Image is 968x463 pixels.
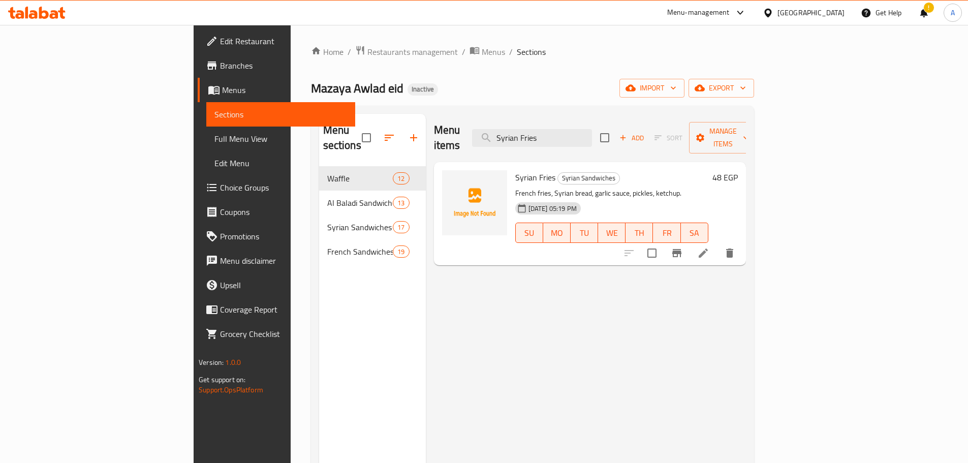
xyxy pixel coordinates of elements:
a: Edit menu item [697,247,709,259]
button: MO [543,223,571,243]
img: Syrian Fries [442,170,507,235]
div: items [393,221,409,233]
div: Syrian Sandwiches17 [319,215,426,239]
span: Al Baladi Sandwiches [327,197,393,209]
span: Waffle [327,172,393,184]
span: TU [575,226,594,240]
a: Restaurants management [355,45,458,58]
a: Menus [198,78,355,102]
span: Sections [214,108,347,120]
button: SU [515,223,543,243]
span: SA [685,226,704,240]
span: 1.0.0 [225,356,241,369]
span: TH [630,226,649,240]
span: Inactive [408,85,438,94]
a: Branches [198,53,355,78]
span: Select section [594,127,615,148]
div: Menu-management [667,7,730,19]
a: Support.OpsPlatform [199,383,263,396]
div: Al Baladi Sandwiches13 [319,191,426,215]
span: Choice Groups [220,181,347,194]
span: Version: [199,356,224,369]
button: Add [615,130,648,146]
button: import [619,79,684,98]
span: A [951,7,955,18]
span: Edit Restaurant [220,35,347,47]
span: [DATE] 05:19 PM [524,204,581,213]
span: Mazaya Awlad eid [311,77,403,100]
div: Waffle12 [319,166,426,191]
span: Sections [517,46,546,58]
a: Grocery Checklist [198,322,355,346]
p: French fries, Syrian bread, garlic sauce, pickles, ketchup. [515,187,708,200]
button: WE [598,223,626,243]
span: Get support on: [199,373,245,386]
li: / [509,46,513,58]
a: Edit Menu [206,151,355,175]
span: Add item [615,130,648,146]
button: SA [681,223,708,243]
span: Add [618,132,645,144]
div: items [393,197,409,209]
span: 12 [393,174,409,183]
span: 19 [393,247,409,257]
span: export [697,82,746,95]
a: Sections [206,102,355,127]
div: Inactive [408,83,438,96]
a: Promotions [198,224,355,249]
span: Menus [482,46,505,58]
a: Choice Groups [198,175,355,200]
button: export [689,79,754,98]
span: Promotions [220,230,347,242]
a: Coupons [198,200,355,224]
button: FR [653,223,680,243]
span: Restaurants management [367,46,458,58]
a: Upsell [198,273,355,297]
span: Select to update [641,242,663,264]
button: Add section [401,126,426,150]
span: MO [547,226,567,240]
a: Coverage Report [198,297,355,322]
nav: Menu sections [319,162,426,268]
a: Menus [470,45,505,58]
h2: Menu items [434,122,460,153]
span: Syrian Sandwiches [327,221,393,233]
li: / [462,46,465,58]
span: Select section first [648,130,689,146]
button: delete [717,241,742,265]
span: Grocery Checklist [220,328,347,340]
span: Upsell [220,279,347,291]
span: Branches [220,59,347,72]
span: French Sandwiches [327,245,393,258]
span: Syrian Fries [515,170,555,185]
span: Edit Menu [214,157,347,169]
input: search [472,129,592,147]
span: 17 [393,223,409,232]
span: 13 [393,198,409,208]
span: Full Menu View [214,133,347,145]
span: import [628,82,676,95]
span: Coupons [220,206,347,218]
div: [GEOGRAPHIC_DATA] [777,7,845,18]
button: TH [626,223,653,243]
div: items [393,172,409,184]
span: Coverage Report [220,303,347,316]
span: Menu disclaimer [220,255,347,267]
div: French Sandwiches19 [319,239,426,264]
div: items [393,245,409,258]
a: Full Menu View [206,127,355,151]
span: FR [657,226,676,240]
span: Syrian Sandwiches [558,172,619,184]
button: Branch-specific-item [665,241,689,265]
a: Edit Restaurant [198,29,355,53]
span: WE [602,226,621,240]
span: Menus [222,84,347,96]
button: Manage items [689,122,757,153]
span: Select all sections [356,127,377,148]
button: TU [571,223,598,243]
nav: breadcrumb [311,45,754,58]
